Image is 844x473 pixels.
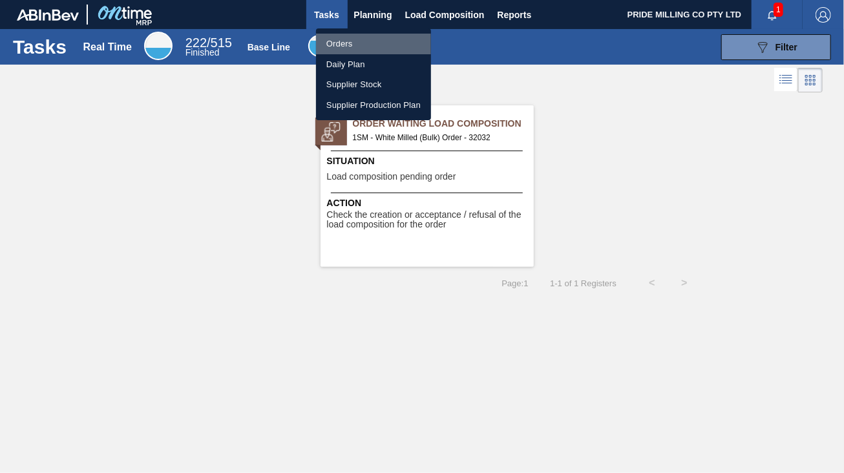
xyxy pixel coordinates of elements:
[316,74,431,95] a: Supplier Stock
[316,95,431,116] a: Supplier Production Plan
[316,54,431,75] a: Daily Plan
[316,34,431,54] a: Orders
